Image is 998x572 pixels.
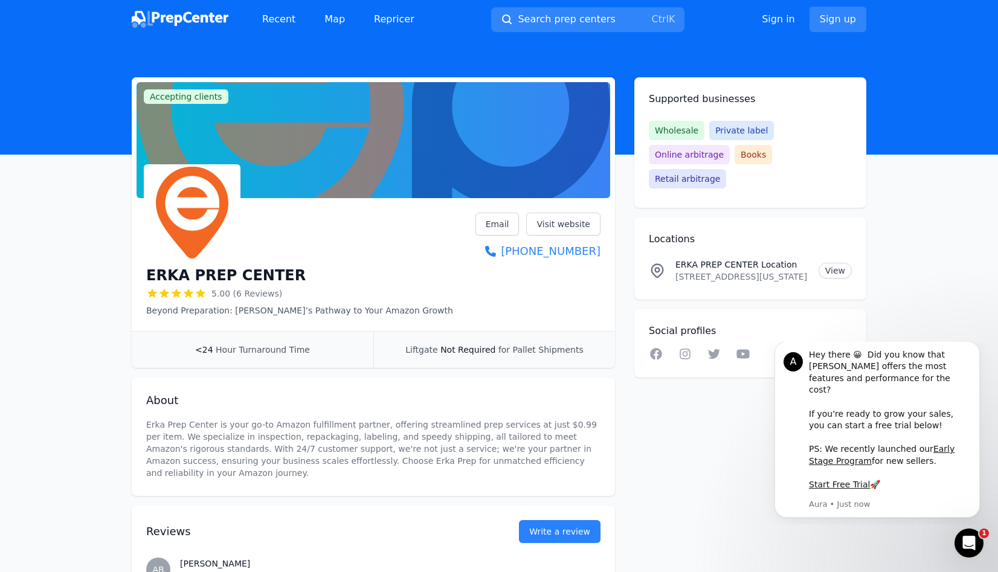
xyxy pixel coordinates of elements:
a: Map [315,7,355,31]
span: Hour Turnaround Time [216,345,310,355]
img: ERKA PREP CENTER [146,167,238,259]
span: <24 [195,345,213,355]
p: Message from Aura, sent Just now [53,157,214,168]
a: Sign up [810,7,866,32]
h2: About [146,392,600,409]
p: [STREET_ADDRESS][US_STATE] [675,271,809,283]
iframe: Intercom notifications message [756,342,998,525]
h2: Supported businesses [649,92,852,106]
a: Recent [253,7,305,31]
span: for Pallet Shipments [498,345,584,355]
div: Profile image for Aura [27,10,47,30]
span: Wholesale [649,121,704,140]
span: Liftgate [405,345,437,355]
p: Erka Prep Center is your go-to Amazon fulfillment partner, offering streamlined prep services at ... [146,419,600,479]
a: Visit website [526,213,600,236]
a: View [819,263,852,278]
a: Write a review [519,520,600,543]
p: ERKA PREP CENTER Location [675,259,809,271]
span: Accepting clients [144,89,228,104]
span: Private label [709,121,774,140]
div: Message content [53,7,214,155]
a: Sign in [762,12,795,27]
span: Online arbitrage [649,145,730,164]
span: 5.00 (6 Reviews) [211,288,282,300]
img: PrepCenter [132,11,228,28]
h2: Social profiles [649,324,852,338]
h1: ERKA PREP CENTER [146,266,306,285]
h2: Reviews [146,523,480,540]
h3: [PERSON_NAME] [180,558,600,570]
a: Email [475,213,520,236]
a: [PHONE_NUMBER] [475,243,600,260]
kbd: Ctrl [651,13,668,25]
a: Repricer [364,7,424,31]
span: Books [735,145,772,164]
span: 1 [979,529,989,538]
b: 🚀 [114,138,124,147]
span: Not Required [440,345,495,355]
div: Hey there 😀 Did you know that [PERSON_NAME] offers the most features and performance for the cost... [53,7,214,149]
span: Search prep centers [518,12,615,27]
a: Start Free Trial [53,138,114,147]
span: Retail arbitrage [649,169,726,188]
button: Search prep centersCtrlK [491,7,684,32]
iframe: Intercom live chat [955,529,984,558]
p: Beyond Preparation: [PERSON_NAME]’s Pathway to Your Amazon Growth [146,304,453,317]
kbd: K [669,13,675,25]
h2: Locations [649,232,852,246]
